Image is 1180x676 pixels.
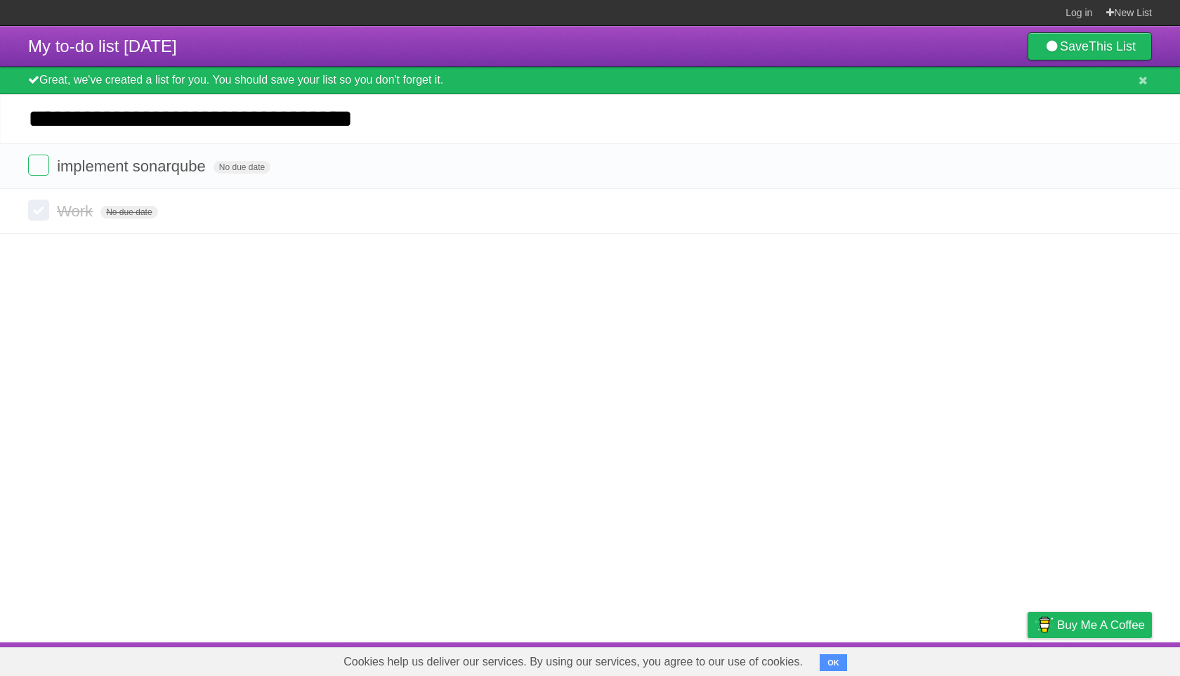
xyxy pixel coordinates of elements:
[962,646,992,672] a: Terms
[57,157,209,175] span: implement sonarqube
[329,648,817,676] span: Cookies help us deliver our services. By using our services, you agree to our use of cookies.
[57,202,96,220] span: Work
[1057,613,1145,637] span: Buy me a coffee
[28,200,49,221] label: Done
[820,654,847,671] button: OK
[1089,39,1136,53] b: This List
[841,646,870,672] a: About
[1028,32,1152,60] a: SaveThis List
[100,206,157,219] span: No due date
[28,37,177,56] span: My to-do list [DATE]
[1009,646,1046,672] a: Privacy
[1063,646,1152,672] a: Suggest a feature
[1035,613,1054,637] img: Buy me a coffee
[1028,612,1152,638] a: Buy me a coffee
[214,161,270,174] span: No due date
[887,646,944,672] a: Developers
[28,155,49,176] label: Done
